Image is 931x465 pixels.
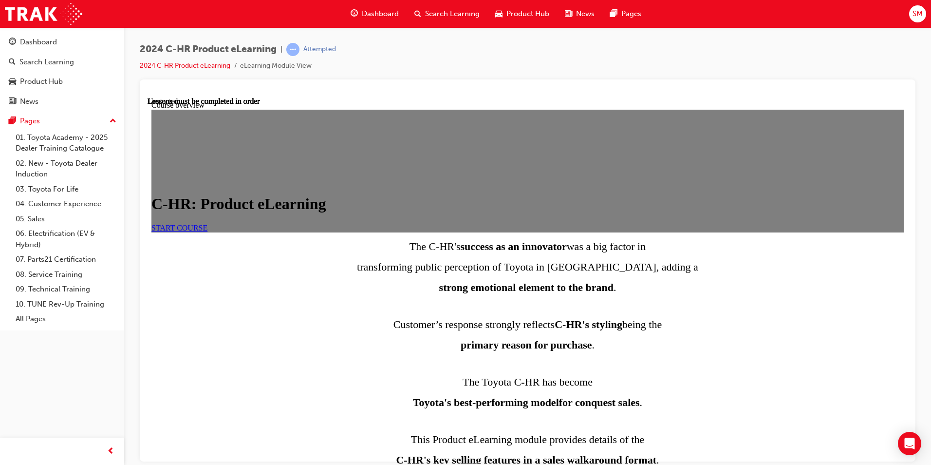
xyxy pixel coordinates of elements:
[495,8,503,20] span: car-icon
[248,357,511,369] span: .
[487,4,557,24] a: car-iconProduct Hub
[506,8,549,19] span: Product Hub
[286,43,299,56] span: learningRecordVerb_ATTEMPT-icon
[909,5,926,22] button: SM
[292,184,466,196] strong: strong emotional element to the brand
[898,432,921,455] div: Open Intercom Messenger
[4,31,120,112] button: DashboardSearch LearningProduct HubNews
[5,3,82,25] img: Trak
[246,221,514,233] span: Customer’s response strongly reflects being the
[411,299,492,311] strong: for conquest sales
[20,76,63,87] div: Product Hub
[414,8,421,20] span: search-icon
[4,73,120,91] a: Product Hub
[248,357,509,369] strong: C-HR's key selling features in a sales walkaround format
[9,117,16,126] span: pages-icon
[12,267,120,282] a: 08. Service Training
[411,299,495,311] span: .
[565,8,572,20] span: news-icon
[12,226,120,252] a: 06. Electrification (EV & Hybrid)
[240,60,312,72] li: eLearning Module View
[12,282,120,297] a: 09. Technical Training
[209,164,551,176] span: transforming public perception of Toyota in [GEOGRAPHIC_DATA], adding a
[107,446,114,458] span: prev-icon
[140,44,277,55] span: 2024 C-HR Product eLearning
[20,96,38,107] div: News
[303,45,336,54] div: Attempted
[292,184,469,196] span: .
[263,336,497,349] span: This Product eLearning module provides details of the
[351,8,358,20] span: guage-icon
[4,93,120,111] a: News
[140,61,230,70] a: 2024 C-HR Product eLearning
[12,212,120,227] a: 05. Sales
[407,4,487,24] a: search-iconSearch Learning
[343,4,407,24] a: guage-iconDashboard
[4,112,120,130] button: Pages
[313,242,445,254] strong: primary reason for purchase
[9,97,16,106] span: news-icon
[362,8,399,19] span: Dashboard
[313,242,447,254] span: .
[12,130,120,156] a: 01. Toyota Academy - 2025 Dealer Training Catalogue
[9,77,16,86] span: car-icon
[19,57,74,68] div: Search Learning
[602,4,649,24] a: pages-iconPages
[425,8,480,19] span: Search Learning
[20,116,40,127] div: Pages
[110,115,116,128] span: up-icon
[407,221,475,233] strong: C-HR's styling
[280,44,282,55] span: |
[262,143,498,155] span: The C-HR's was a big factor in
[12,156,120,182] a: 02. New - Toyota Dealer Induction
[576,8,595,19] span: News
[265,299,411,311] strong: Toyota's best-performing model
[12,252,120,267] a: 07. Parts21 Certification
[9,38,16,47] span: guage-icon
[912,8,923,19] span: SM
[12,182,120,197] a: 03. Toyota For Life
[4,127,60,135] a: START COURSE
[621,8,641,19] span: Pages
[4,98,756,116] h1: C-HR: Product eLearning
[12,311,120,327] a: All Pages
[20,37,57,48] div: Dashboard
[557,4,602,24] a: news-iconNews
[12,196,120,212] a: 04. Customer Experience
[4,33,120,51] a: Dashboard
[4,53,120,71] a: Search Learning
[610,8,617,20] span: pages-icon
[12,297,120,312] a: 10. TUNE Rev-Up Training
[313,143,419,155] strong: success as an innovator
[315,279,445,291] span: The Toyota C-HR has become
[9,58,16,67] span: search-icon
